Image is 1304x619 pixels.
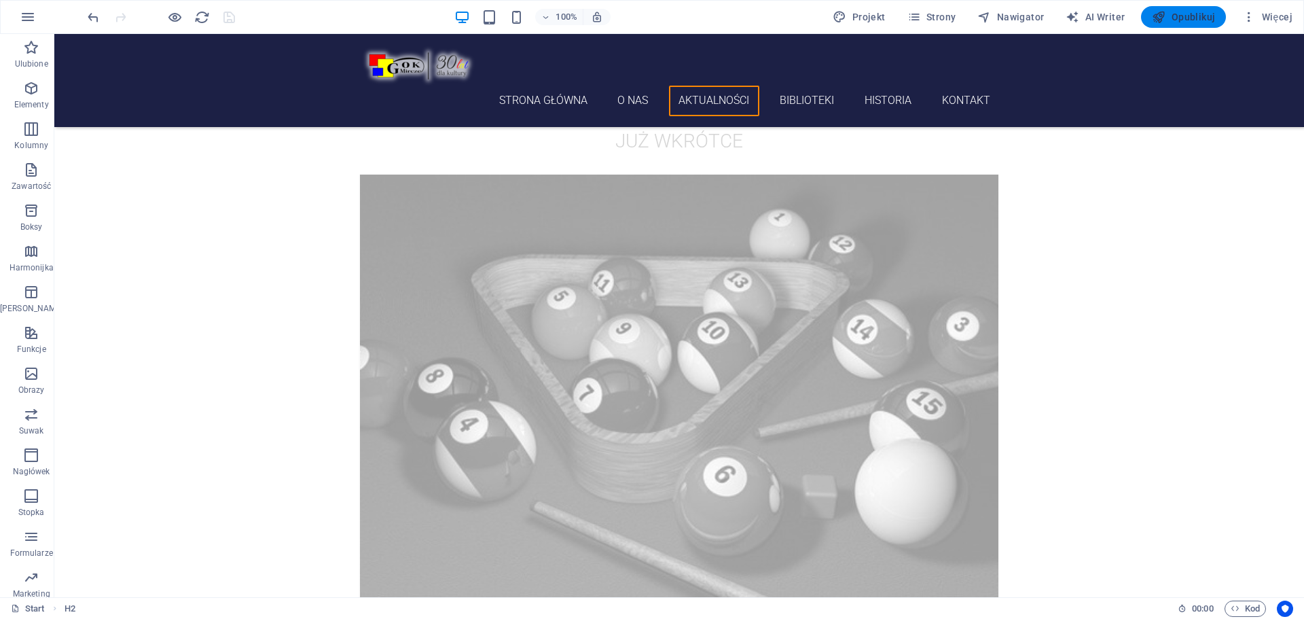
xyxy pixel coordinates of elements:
[1277,601,1293,617] button: Usercentrics
[11,601,45,617] a: Kliknij, aby anulować zaznaczenie. Kliknij dwukrotnie, aby otworzyć Strony
[194,9,210,25] button: reload
[1237,6,1298,28] button: Więcej
[18,507,45,518] p: Stopka
[17,344,46,355] p: Funkcje
[13,466,50,477] p: Nagłówek
[1060,6,1130,28] button: AI Writer
[972,6,1049,28] button: Nawigator
[194,10,210,25] i: Przeładuj stronę
[10,548,53,559] p: Formularze
[907,10,956,24] span: Strony
[19,425,44,436] p: Suwak
[20,222,43,232] p: Boksy
[1201,603,1203,614] span: :
[1231,601,1260,617] span: Kod
[65,601,75,617] nav: breadcrumb
[14,99,49,110] p: Elementy
[10,262,54,273] p: Harmonijka
[827,6,890,28] div: Projekt (Ctrl+Alt+Y)
[833,10,885,24] span: Projekt
[535,9,583,25] button: 100%
[1066,10,1125,24] span: AI Writer
[85,9,101,25] button: undo
[1192,601,1213,617] span: 00 00
[827,6,890,28] button: Projekt
[18,385,45,395] p: Obrazy
[1141,6,1226,28] button: Opublikuj
[1152,10,1215,24] span: Opublikuj
[1242,10,1292,24] span: Więcej
[13,588,50,599] p: Marketing
[977,10,1044,24] span: Nawigator
[166,9,183,25] button: Kliknij tutaj, aby wyjść z trybu podglądu i kontynuować edycję
[556,9,577,25] h6: 100%
[1178,601,1214,617] h6: Czas sesji
[902,6,962,28] button: Strony
[1225,601,1266,617] button: Kod
[15,58,48,69] p: Ulubione
[591,11,603,23] i: Po zmianie rozmiaru automatycznie dostosowuje poziom powiększenia do wybranego urządzenia.
[65,601,75,617] span: Kliknij, aby zaznaczyć. Kliknij dwukrotnie, aby edytować
[14,140,48,151] p: Kolumny
[86,10,101,25] i: Cofnij: Zmień tekst (Ctrl+Z)
[12,181,51,192] p: Zawartość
